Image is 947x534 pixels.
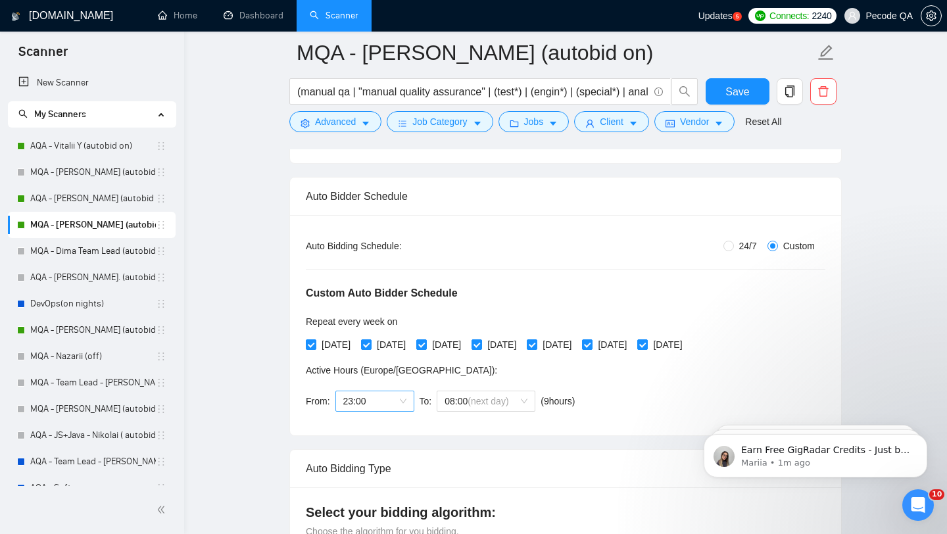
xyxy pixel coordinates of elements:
[725,84,749,100] span: Save
[343,391,406,411] span: 23:00
[777,85,802,97] span: copy
[156,430,166,441] span: holder
[297,84,648,100] input: Search Freelance Jobs...
[361,118,370,128] span: caret-down
[306,239,479,253] div: Auto Bidding Schedule:
[684,406,947,498] iframe: Intercom notifications message
[902,489,934,521] iframe: Intercom live chat
[8,212,176,238] li: MQA - Anna (autobid on)
[8,422,176,449] li: AQA - JS+Java - Nikolai ( autobid off)
[156,404,166,414] span: holder
[848,11,857,20] span: user
[34,109,86,120] span: My Scanners
[8,159,176,185] li: MQA - Olha S. (autobid off )
[156,325,166,335] span: holder
[224,10,283,21] a: dashboardDashboard
[289,111,381,132] button: settingAdvancedcaret-down
[306,178,825,215] div: Auto Bidder Schedule
[812,9,831,23] span: 2240
[30,238,156,264] a: MQA - Dima Team Lead (autobid on)
[585,118,595,128] span: user
[30,159,156,185] a: MQA - [PERSON_NAME] (autobid off )
[482,337,522,352] span: [DATE]
[778,239,820,253] span: Custom
[473,118,482,128] span: caret-down
[156,220,166,230] span: holder
[8,370,176,396] li: MQA - Team Lead - Ilona (autobid night off) (28.03)
[672,85,697,97] span: search
[156,456,166,467] span: holder
[745,114,781,129] a: Reset All
[811,85,836,97] span: delete
[306,365,497,376] span: Active Hours ( Europe/[GEOGRAPHIC_DATA] ):
[156,167,166,178] span: holder
[297,36,815,69] input: Scanner name...
[30,370,156,396] a: MQA - Team Lead - [PERSON_NAME] (autobid night off) (28.03)
[8,475,176,501] li: AQA - Soft
[158,10,197,21] a: homeHome
[600,114,623,129] span: Client
[929,489,944,500] span: 10
[156,377,166,388] span: holder
[734,239,762,253] span: 24/7
[315,114,356,129] span: Advanced
[735,14,739,20] text: 5
[8,291,176,317] li: DevOps(on nights)
[698,11,733,21] span: Updates
[524,114,544,129] span: Jobs
[18,109,86,120] span: My Scanners
[755,11,765,21] img: upwork-logo.png
[398,118,407,128] span: bars
[18,70,165,96] a: New Scanner
[541,396,575,406] span: ( 9 hours)
[680,114,709,129] span: Vendor
[156,351,166,362] span: holder
[548,118,558,128] span: caret-down
[30,185,156,212] a: AQA - [PERSON_NAME] (autobid on)
[412,114,467,129] span: Job Category
[714,118,723,128] span: caret-down
[706,78,769,105] button: Save
[8,449,176,475] li: AQA - Team Lead - Polina (off)
[30,317,156,343] a: MQA - [PERSON_NAME] (autobid Off)
[921,11,941,21] span: setting
[30,264,156,291] a: AQA - [PERSON_NAME]. (autobid off day)
[769,9,809,23] span: Connects:
[156,193,166,204] span: holder
[666,118,675,128] span: idcard
[30,422,156,449] a: AQA - JS+Java - Nikolai ( autobid off)
[921,11,942,21] a: setting
[629,118,638,128] span: caret-down
[8,317,176,343] li: MQA - Alexander D. (autobid Off)
[306,396,330,406] span: From:
[11,6,20,27] img: logo
[654,87,663,96] span: info-circle
[574,111,649,132] button: userClientcaret-down
[810,78,837,105] button: delete
[30,343,156,370] a: MQA - Nazarii (off)
[777,78,803,105] button: copy
[420,396,432,406] span: To:
[445,391,527,411] span: 08:00
[156,272,166,283] span: holder
[510,118,519,128] span: folder
[8,70,176,96] li: New Scanner
[30,133,156,159] a: AQA - Vitalii Y (autobid on)
[157,503,170,516] span: double-left
[306,450,825,487] div: Auto Bidding Type
[8,238,176,264] li: MQA - Dima Team Lead (autobid on)
[30,475,156,501] a: AQA - Soft
[921,5,942,26] button: setting
[733,12,742,21] a: 5
[8,185,176,212] li: AQA - Polina (autobid on)
[30,396,156,422] a: MQA - [PERSON_NAME] (autobid off)
[156,299,166,309] span: holder
[306,503,825,522] h4: Select your bidding algorithm:
[468,396,508,406] span: (next day)
[156,483,166,493] span: holder
[310,10,358,21] a: searchScanner
[372,337,411,352] span: [DATE]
